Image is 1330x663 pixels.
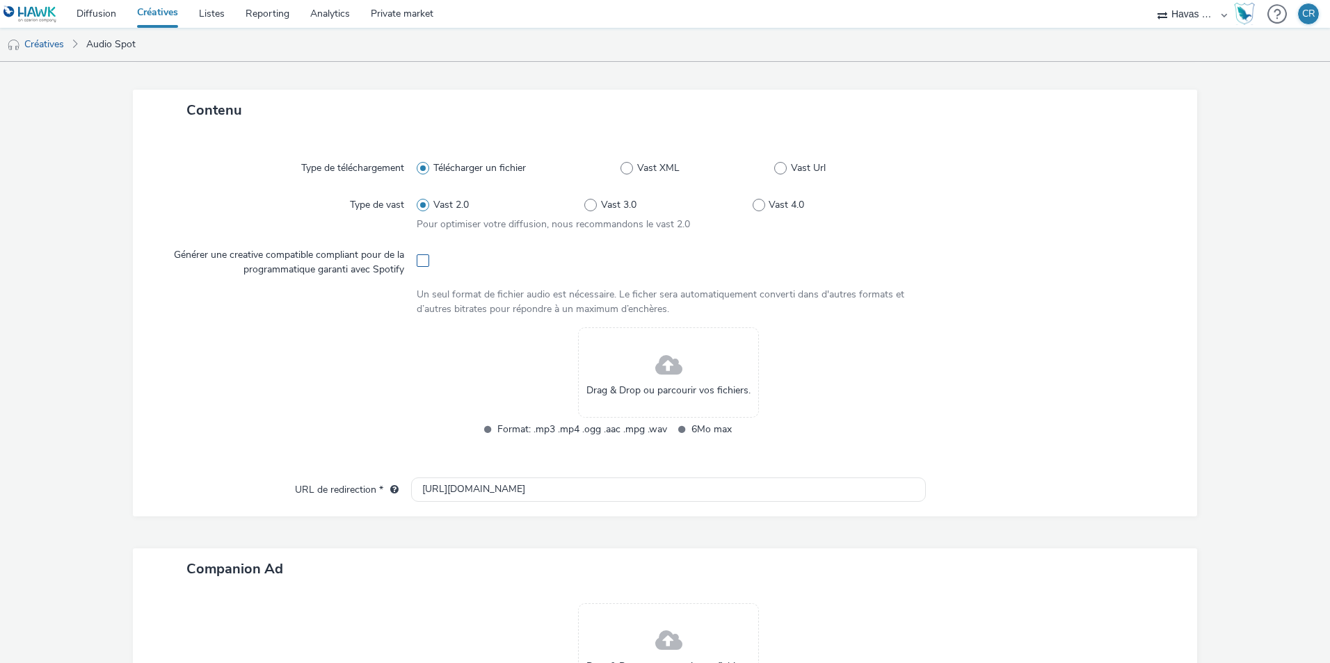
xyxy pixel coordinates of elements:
div: L'URL de redirection sera utilisée comme URL de validation avec certains SSP et ce sera l'URL de ... [383,483,399,497]
span: Vast 3.0 [601,198,636,212]
span: Companion Ad [186,559,283,578]
img: undefined Logo [3,6,57,23]
span: Télécharger un fichier [433,161,526,175]
span: Format: .mp3 .mp4 .ogg .aac .mpg .wav [497,421,667,437]
label: Type de vast [344,193,410,212]
a: Hawk Academy [1234,3,1260,25]
label: Type de téléchargement [296,156,410,175]
div: Un seul format de fichier audio est nécessaire. Le ficher sera automatiquement converti dans d'au... [417,288,920,316]
span: Pour optimiser votre diffusion, nous recommandons le vast 2.0 [417,218,690,231]
span: Vast 4.0 [769,198,804,212]
span: Vast 2.0 [433,198,469,212]
div: CR [1302,3,1315,24]
a: Audio Spot [79,28,143,61]
span: Contenu [186,101,242,120]
input: url... [411,477,926,502]
label: Générer une creative compatible compliant pour de la programmatique garanti avec Spotify [158,243,410,277]
img: audio [7,38,21,52]
label: URL de redirection * [289,477,404,497]
span: Vast Url [791,161,826,175]
span: Vast XML [637,161,680,175]
img: Hawk Academy [1234,3,1255,25]
span: 6Mo max [691,421,861,437]
span: Drag & Drop ou parcourir vos fichiers. [586,384,751,398]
